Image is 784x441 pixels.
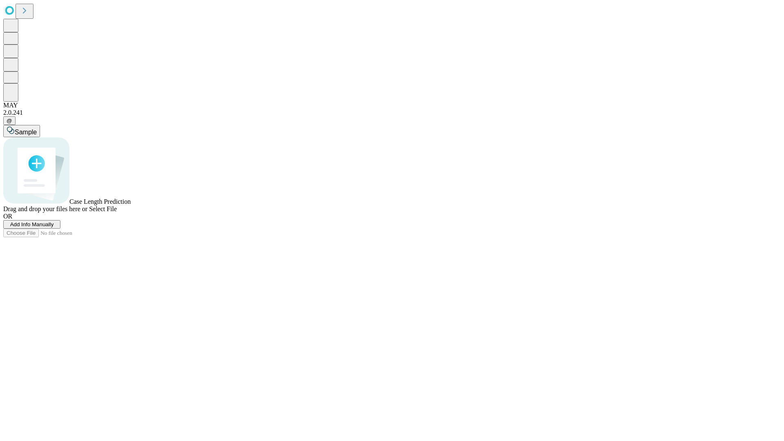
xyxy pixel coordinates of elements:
span: OR [3,213,12,220]
button: Add Info Manually [3,220,60,229]
div: 2.0.241 [3,109,781,116]
span: Case Length Prediction [69,198,131,205]
button: @ [3,116,16,125]
div: MAY [3,102,781,109]
span: Select File [89,205,117,212]
button: Sample [3,125,40,137]
span: Drag and drop your files here or [3,205,87,212]
span: @ [7,118,12,124]
span: Sample [15,129,37,136]
span: Add Info Manually [10,221,54,227]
